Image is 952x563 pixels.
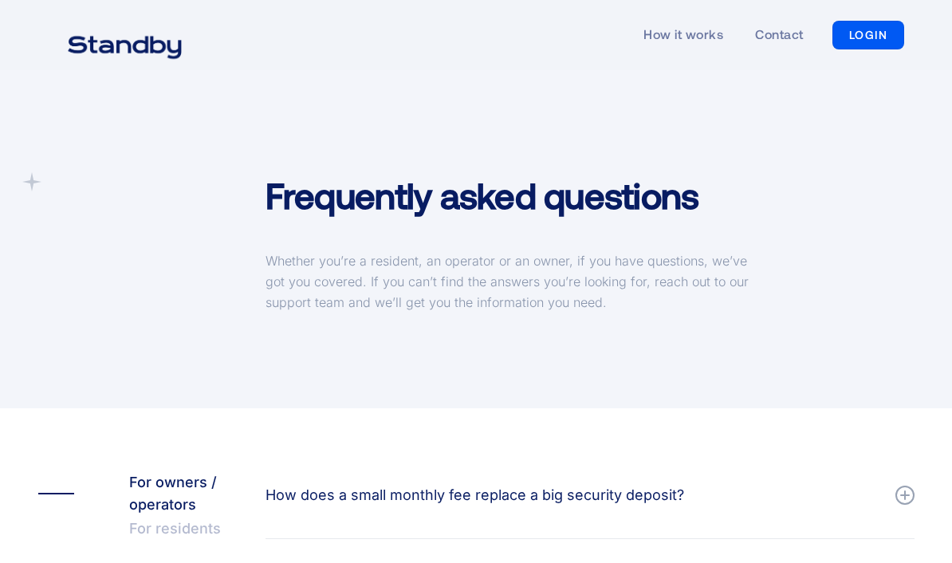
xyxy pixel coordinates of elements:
div: How does a small monthly fee replace a big security deposit? [266,484,684,506]
a: LOGIN [832,21,905,49]
a: home [48,26,202,45]
p: Whether you’re a resident, an operator or an owner, if you have questions, we’ve got you covered.... [266,250,763,313]
h1: Frequently asked questions [266,172,699,219]
div: For owners / operators [129,471,234,516]
div: For residents [129,516,221,541]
